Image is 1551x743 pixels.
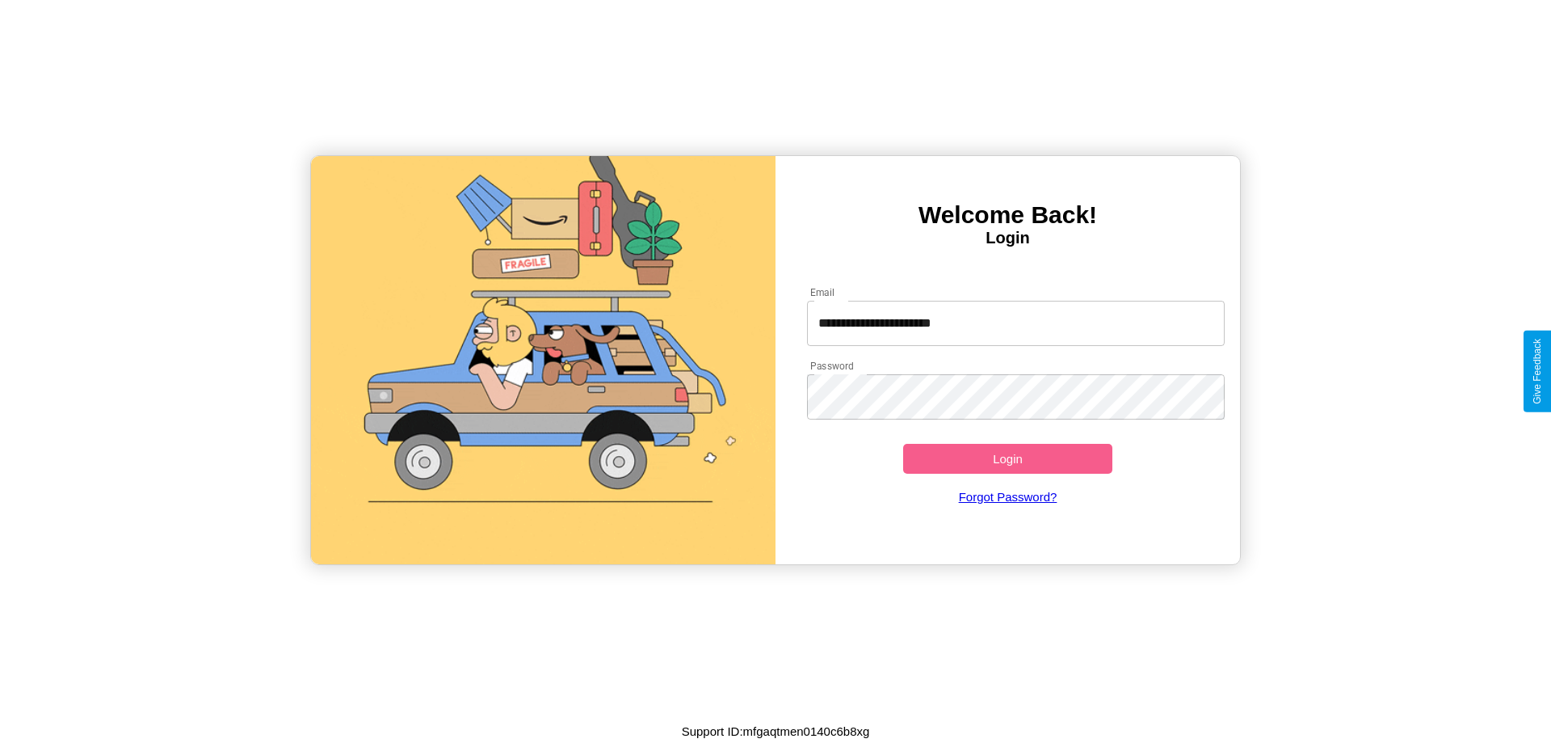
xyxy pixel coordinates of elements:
p: Support ID: mfgaqtmen0140c6b8xg [682,720,870,742]
div: Give Feedback [1532,339,1543,404]
a: Forgot Password? [799,474,1217,520]
h3: Welcome Back! [775,201,1240,229]
img: gif [311,156,775,564]
label: Email [810,285,835,299]
h4: Login [775,229,1240,247]
button: Login [903,444,1112,474]
label: Password [810,359,853,373]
